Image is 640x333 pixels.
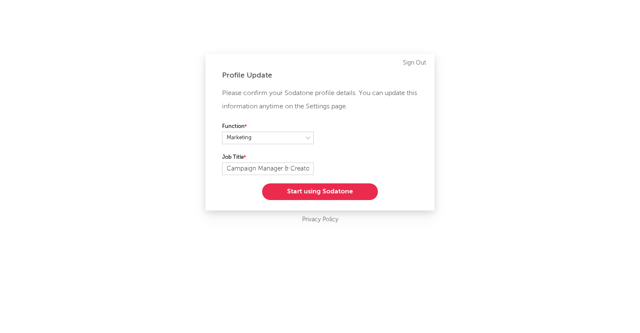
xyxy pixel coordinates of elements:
label: Job Title [222,153,314,163]
p: Please confirm your Sodatone profile details. You can update this information anytime on the Sett... [222,87,418,113]
button: Start using Sodatone [262,183,378,200]
a: Privacy Policy [302,215,338,225]
label: Function [222,122,314,132]
a: Sign Out [403,58,426,68]
div: Profile Update [222,70,418,80]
